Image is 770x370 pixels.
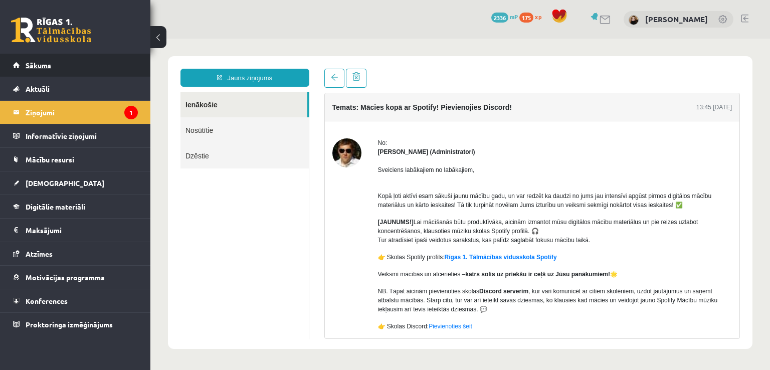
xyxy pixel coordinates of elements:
[519,13,533,23] span: 175
[546,64,582,73] div: 13:45 [DATE]
[535,13,541,21] span: xp
[228,144,582,171] p: Kopā ļoti aktīvi esam sākuši jaunu mācību gadu, un var redzēt ka daudzi no jums jau intensīvi apg...
[228,248,582,275] p: NB. Tāpat aicinām pievienoties skolas , kur vari komunicēt ar citiem skolēniem, uzdot jautājumus ...
[13,171,138,195] a: [DEMOGRAPHIC_DATA]
[26,202,85,211] span: Digitālie materiāli
[13,266,138,289] a: Motivācijas programma
[228,180,263,187] strong: [JAUNUMS!]
[182,65,361,73] h4: Temats: Mācies kopā ar Spotify! Pievienojies Discord!
[13,148,138,171] a: Mācību resursi
[228,110,325,117] strong: [PERSON_NAME] (Administratori)
[228,127,582,136] p: Sveiciens labākajiem no labākajiem,
[278,284,322,291] a: Pievienoties šeit
[645,14,708,24] a: [PERSON_NAME]
[13,313,138,336] a: Proktoringa izmēģinājums
[13,101,138,124] a: Ziņojumi1
[26,296,68,305] span: Konferences
[491,13,508,23] span: 2336
[13,54,138,77] a: Sākums
[13,195,138,218] a: Digitālie materiāli
[13,242,138,265] a: Atzīmes
[13,219,138,242] a: Maksājumi
[30,79,158,104] a: Nosūtītie
[26,124,138,147] legend: Informatīvie ziņojumi
[26,155,74,164] span: Mācību resursi
[30,104,158,130] a: Dzēstie
[629,15,639,25] img: Daniela Ūse
[11,18,91,43] a: Rīgas 1. Tālmācības vidusskola
[26,273,105,282] span: Motivācijas programma
[26,249,53,258] span: Atzīmes
[30,53,157,79] a: Ienākošie
[26,219,138,242] legend: Maksājumi
[228,214,582,223] p: 👉 Skolas Spotify profils:
[329,249,378,256] strong: Discord serverim
[13,124,138,147] a: Informatīvie ziņojumi
[26,84,50,93] span: Aktuāli
[13,77,138,100] a: Aktuāli
[13,289,138,312] a: Konferences
[294,215,407,222] a: Rīgas 1. Tālmācības vidusskola Spotify
[26,320,113,329] span: Proktoringa izmēģinājums
[519,13,546,21] a: 175 xp
[26,101,138,124] legend: Ziņojumi
[124,106,138,119] i: 1
[26,61,51,70] span: Sākums
[228,283,582,292] p: 👉 Skolas Discord:
[491,13,518,21] a: 2336 mP
[510,13,518,21] span: mP
[182,100,211,129] img: Ivo Čapiņš
[30,30,159,48] a: Jauns ziņojums
[228,231,582,240] p: Veiksmi mācībās un atcerieties – 🌟
[228,100,582,109] div: No:
[228,179,582,206] p: Lai mācīšanās būtu produktīvāka, aicinām izmantot mūsu digitālos mācību materiālus un pie reizes ...
[26,178,104,188] span: [DEMOGRAPHIC_DATA]
[315,232,460,239] strong: katrs solis uz priekšu ir ceļš uz Jūsu panākumiem!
